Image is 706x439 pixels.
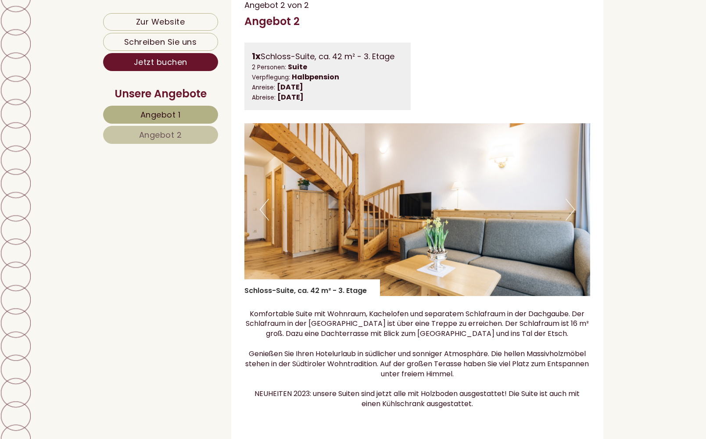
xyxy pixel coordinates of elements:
small: 09:18 [127,151,333,157]
div: Schloss-Suite, ca. 42 m² - 3. Etage [252,50,403,63]
a: Zur Website [103,13,218,31]
small: 09:16 [127,93,333,99]
a: Schreiben Sie uns [103,33,218,51]
b: [DATE] [277,82,303,92]
span: Angebot 1 [140,109,181,120]
div: Angebot 2 [244,14,300,29]
small: 09:15 [13,34,152,40]
div: Guten Tag, wie können wir Ihnen helfen? [7,15,157,42]
img: image [244,123,590,296]
b: 1x [252,50,261,62]
b: [DATE] [277,92,304,102]
button: Next [566,199,575,221]
p: Komfortable Suite mit Wohnraum, Kachelofen und separatem Schlafraum in der Dachgaube. Der Schlafr... [244,309,590,409]
b: Suite [288,62,307,72]
div: Guten [DATE], lässt sich das Schlafzimmer-Fenster in der Schloss-Suite verdunkeln? Liebe Grüße [123,44,339,100]
small: Anreise: [252,83,275,92]
small: Abreise: [252,93,276,102]
span: Angebot 2 [139,129,182,140]
div: [DATE] [156,2,190,17]
small: Verpflegung: [252,73,290,82]
small: 2 Personen: [252,63,286,71]
button: Previous [260,199,269,221]
div: Außerdem interessiert uns, ob die Dachterrasse zur alleinigen Nutzung ist und ob sich das WLAN in... [123,103,339,159]
div: Unsere Angebote [103,86,218,101]
a: Jetzt buchen [103,53,218,71]
b: Halbpension [292,72,339,82]
div: Sie [127,104,333,111]
button: Senden [288,228,346,246]
div: Sie [127,46,333,53]
div: Schloss-Suite, ca. 42 m² - 3. Etage [244,279,380,296]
